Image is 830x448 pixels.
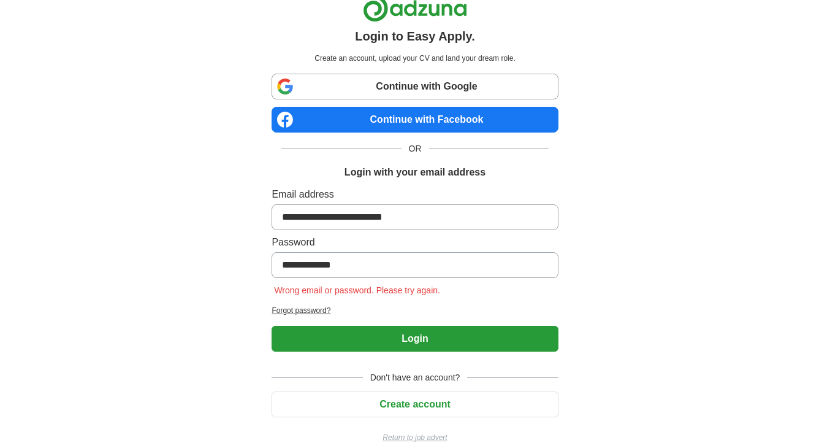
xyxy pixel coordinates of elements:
[363,371,468,384] span: Don't have an account?
[272,107,558,133] a: Continue with Facebook
[355,27,475,45] h1: Login to Easy Apply.
[272,74,558,99] a: Continue with Google
[272,305,558,316] a: Forgot password?
[402,142,429,155] span: OR
[345,165,485,180] h1: Login with your email address
[272,187,558,202] label: Email address
[274,53,555,64] p: Create an account, upload your CV and land your dream role.
[272,285,443,295] span: Wrong email or password. Please try again.
[272,432,558,443] a: Return to job advert
[272,392,558,417] button: Create account
[272,326,558,352] button: Login
[272,235,558,250] label: Password
[272,399,558,409] a: Create account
